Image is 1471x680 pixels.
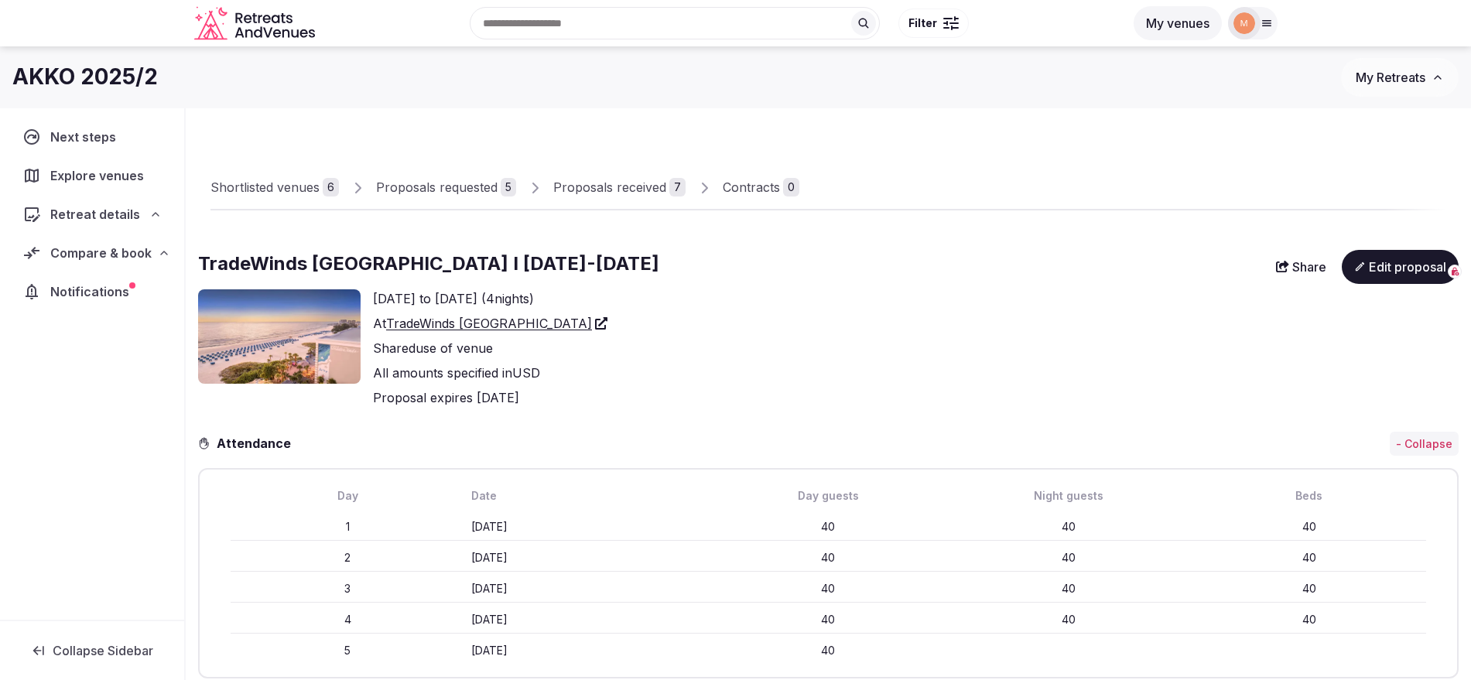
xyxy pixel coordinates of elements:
[1390,432,1459,456] button: - Collapse
[1192,612,1426,627] div: 40
[711,488,946,504] div: Day guests
[231,612,465,627] div: 4
[231,519,465,535] div: 1
[553,178,666,196] div: Proposals received
[1134,15,1222,31] a: My venues
[952,488,1186,504] div: Night guests
[711,612,946,627] div: 40
[50,166,150,185] span: Explore venues
[373,390,473,405] span: Proposal expires
[471,643,706,658] div: [DATE]
[952,612,1186,627] div: 40
[373,364,607,382] div: USD
[471,612,706,627] div: [DATE]
[711,550,946,566] div: 40
[231,488,465,504] div: Day
[194,6,318,41] a: Visit the homepage
[723,178,780,196] div: Contracts
[231,581,465,596] div: 3
[210,166,339,210] a: Shortlisted venues6
[373,316,386,331] span: At
[1267,253,1336,281] button: Share
[373,339,607,357] div: Shared
[1342,250,1459,284] button: Edit proposal
[198,252,659,275] span: TradeWinds [GEOGRAPHIC_DATA] I [DATE]-[DATE]
[783,178,799,196] div: 0
[471,519,706,535] div: [DATE]
[471,581,706,596] div: [DATE]
[1233,12,1255,34] img: marina
[231,550,465,566] div: 2
[711,643,946,658] div: 40
[898,9,969,38] button: Filter
[12,62,158,92] h1: AKKO 2025/2
[1192,488,1426,504] div: Beds
[50,128,122,146] span: Next steps
[471,488,706,504] div: Date
[952,581,1186,596] div: 40
[416,340,493,356] span: use of venue
[952,519,1186,535] div: 40
[50,282,135,301] span: Notifications
[711,581,946,596] div: 40
[1192,519,1426,535] div: 40
[481,291,534,306] span: ( 4 nights)
[210,178,320,196] div: Shortlisted venues
[669,178,686,196] div: 7
[50,244,152,262] span: Compare & book
[419,291,431,306] span: to
[1134,6,1222,40] button: My venues
[12,121,172,153] a: Next steps
[1192,581,1426,596] div: 40
[231,643,465,658] div: 5
[376,166,516,210] a: Proposals requested5
[1192,550,1426,566] div: 40
[376,178,498,196] div: Proposals requested
[323,178,339,196] div: 6
[194,6,318,41] svg: Retreats and Venues company logo
[471,550,706,566] div: [DATE]
[12,634,172,668] button: Collapse Sidebar
[386,314,607,333] a: TradeWinds [GEOGRAPHIC_DATA]
[12,159,172,192] a: Explore venues
[12,275,172,308] a: Notifications
[210,434,303,453] h3: Attendance
[198,289,361,384] img: Venue cover photo
[501,178,516,196] div: 5
[723,166,799,210] a: Contracts0
[952,550,1186,566] div: 40
[373,289,607,308] div: [DATE] [DATE]
[373,365,512,381] span: All amounts specified in
[553,166,686,210] a: Proposals received7
[373,388,607,407] div: [DATE]
[50,205,140,224] span: Retreat details
[908,15,937,31] span: Filter
[711,519,946,535] div: 40
[53,643,153,658] span: Collapse Sidebar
